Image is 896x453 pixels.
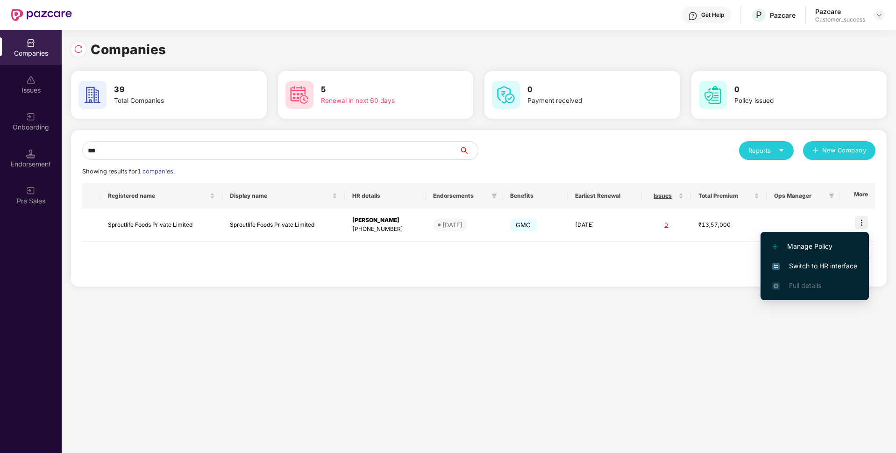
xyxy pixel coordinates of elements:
[222,183,344,209] th: Display name
[321,84,439,96] h3: 5
[91,39,166,60] h1: Companies
[510,218,537,231] span: GMC
[100,209,222,242] td: Sproutlife Foods Private Limited
[815,7,865,16] div: Pazcare
[827,190,836,201] span: filter
[688,11,697,21] img: svg+xml;base64,PHN2ZyBpZD0iSGVscC0zMngzMiIgeG1sbnM9Imh0dHA6Ly93d3cudzMub3JnLzIwMDAvc3ZnIiB3aWR0aD...
[26,75,36,85] img: svg+xml;base64,PHN2ZyBpZD0iSXNzdWVzX2Rpc2FibGVkIiB4bWxucz0iaHR0cDovL3d3dy53My5vcmcvMjAwMC9zdmciIH...
[772,261,857,271] span: Switch to HR interface
[433,192,488,200] span: Endorsements
[778,147,784,153] span: caret-down
[829,193,834,199] span: filter
[137,168,175,175] span: 1 companies.
[701,11,724,19] div: Get Help
[770,11,796,20] div: Pazcare
[26,112,36,122] img: svg+xml;base64,PHN2ZyB3aWR0aD0iMjAiIGhlaWdodD0iMjAiIHZpZXdCb3g9IjAgMCAyMCAyMCIgZmlsbD0ibm9uZSIgeG...
[527,84,645,96] h3: 0
[734,96,852,106] div: Policy issued
[503,183,568,209] th: Benefits
[772,241,857,252] span: Manage Policy
[26,149,36,158] img: svg+xml;base64,PHN2ZyB3aWR0aD0iMTQuNSIgaGVpZ2h0PSIxNC41IiB2aWV3Qm94PSIwIDAgMTYgMTYiIGZpbGw9Im5vbm...
[74,44,83,54] img: svg+xml;base64,PHN2ZyBpZD0iUmVsb2FkLTMyeDMyIiB4bWxucz0iaHR0cDovL3d3dy53My5vcmcvMjAwMC9zdmciIHdpZH...
[285,81,313,109] img: svg+xml;base64,PHN2ZyB4bWxucz0iaHR0cDovL3d3dy53My5vcmcvMjAwMC9zdmciIHdpZHRoPSI2MCIgaGVpZ2h0PSI2MC...
[11,9,72,21] img: New Pazcare Logo
[855,216,868,229] img: icon
[822,146,867,155] span: New Company
[649,221,683,230] div: 0
[352,216,418,225] div: [PERSON_NAME]
[774,192,825,200] span: Ops Manager
[772,244,778,250] img: svg+xml;base64,PHN2ZyB4bWxucz0iaHR0cDovL3d3dy53My5vcmcvMjAwMC9zdmciIHdpZHRoPSIxMi4yMDEiIGhlaWdodD...
[840,183,875,209] th: More
[352,225,418,234] div: [PHONE_NUMBER]
[649,192,676,200] span: Issues
[772,263,780,270] img: svg+xml;base64,PHN2ZyB4bWxucz0iaHR0cDovL3d3dy53My5vcmcvMjAwMC9zdmciIHdpZHRoPSIxNiIgaGVpZ2h0PSIxNi...
[26,38,36,48] img: svg+xml;base64,PHN2ZyBpZD0iQ29tcGFuaWVzIiB4bWxucz0iaHR0cDovL3d3dy53My5vcmcvMjAwMC9zdmciIHdpZHRoPS...
[772,282,780,290] img: svg+xml;base64,PHN2ZyB4bWxucz0iaHR0cDovL3d3dy53My5vcmcvMjAwMC9zdmciIHdpZHRoPSIxNi4zNjMiIGhlaWdodD...
[875,11,883,19] img: svg+xml;base64,PHN2ZyBpZD0iRHJvcGRvd24tMzJ4MzIiIHhtbG5zPSJodHRwOi8vd3d3LnczLm9yZy8yMDAwL3N2ZyIgd2...
[345,183,426,209] th: HR details
[527,96,645,106] div: Payment received
[230,192,330,200] span: Display name
[698,192,752,200] span: Total Premium
[100,183,222,209] th: Registered name
[803,141,875,160] button: plusNew Company
[789,281,821,289] span: Full details
[815,16,865,23] div: Customer_success
[699,81,727,109] img: svg+xml;base64,PHN2ZyB4bWxucz0iaHR0cDovL3d3dy53My5vcmcvMjAwMC9zdmciIHdpZHRoPSI2MCIgaGVpZ2h0PSI2MC...
[78,81,107,109] img: svg+xml;base64,PHN2ZyB4bWxucz0iaHR0cDovL3d3dy53My5vcmcvMjAwMC9zdmciIHdpZHRoPSI2MCIgaGVpZ2h0PSI2MC...
[492,81,520,109] img: svg+xml;base64,PHN2ZyB4bWxucz0iaHR0cDovL3d3dy53My5vcmcvMjAwMC9zdmciIHdpZHRoPSI2MCIgaGVpZ2h0PSI2MC...
[491,193,497,199] span: filter
[459,141,478,160] button: search
[568,209,641,242] td: [DATE]
[812,147,818,155] span: plus
[108,192,208,200] span: Registered name
[222,209,344,242] td: Sproutlife Foods Private Limited
[691,183,767,209] th: Total Premium
[442,220,462,230] div: [DATE]
[490,190,499,201] span: filter
[734,84,852,96] h3: 0
[114,96,232,106] div: Total Companies
[756,9,762,21] span: P
[459,147,478,154] span: search
[642,183,691,209] th: Issues
[26,186,36,195] img: svg+xml;base64,PHN2ZyB3aWR0aD0iMjAiIGhlaWdodD0iMjAiIHZpZXdCb3g9IjAgMCAyMCAyMCIgZmlsbD0ibm9uZSIgeG...
[321,96,439,106] div: Renewal in next 60 days
[568,183,641,209] th: Earliest Renewal
[748,146,784,155] div: Reports
[698,221,759,230] div: ₹13,57,000
[114,84,232,96] h3: 39
[82,168,175,175] span: Showing results for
